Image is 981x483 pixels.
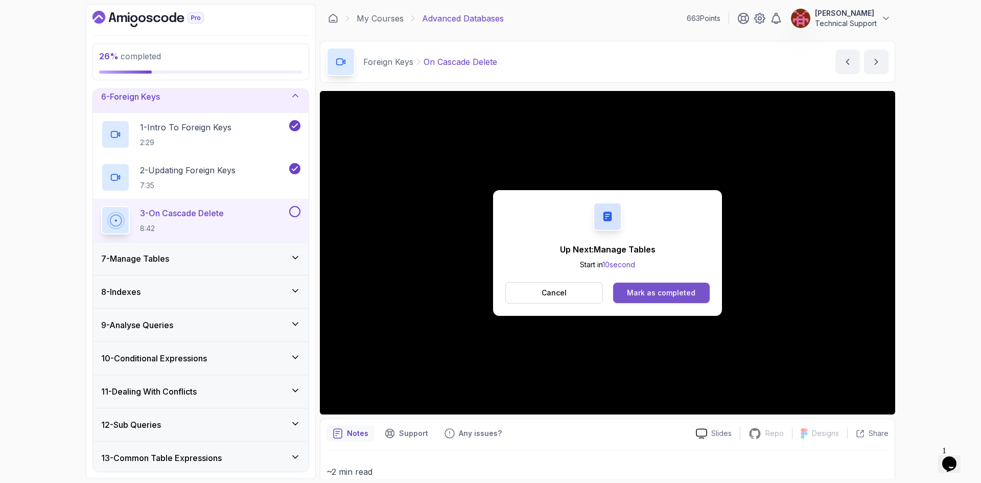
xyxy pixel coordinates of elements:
button: user profile image[PERSON_NAME]Technical Support [790,8,891,29]
h3: 6 - Foreign Keys [101,90,160,103]
button: 11-Dealing With Conflicts [93,375,309,408]
span: 26 % [99,51,119,61]
h3: 13 - Common Table Expressions [101,452,222,464]
button: 2-Updating Foreign Keys7:35 [101,163,300,192]
button: 12-Sub Queries [93,408,309,441]
button: Support button [379,425,434,442]
button: 1-Intro To Foreign Keys2:29 [101,120,300,149]
p: Repo [765,428,784,439]
button: previous content [835,50,860,74]
button: Share [847,428,889,439]
h3: 7 - Manage Tables [101,252,169,265]
p: [PERSON_NAME] [815,8,877,18]
p: Designs [812,428,839,439]
p: Technical Support [815,18,877,29]
button: Cancel [505,282,603,304]
div: Mark as completed [627,288,695,298]
p: Any issues? [459,428,502,439]
p: Foreign Keys [363,56,413,68]
button: 10-Conditional Expressions [93,342,309,375]
button: Feedback button [438,425,508,442]
iframe: 3 - ON CASCADE DELETE [320,91,895,415]
button: 9-Analyse Queries [93,309,309,341]
button: 13-Common Table Expressions [93,442,309,474]
p: ~2 min read [326,465,889,479]
p: 3 - On Cascade Delete [140,207,224,219]
button: 7-Manage Tables [93,242,309,275]
span: completed [99,51,161,61]
p: 7:35 [140,180,236,191]
p: 8:42 [140,223,224,234]
h3: 12 - Sub Queries [101,419,161,431]
h3: 9 - Analyse Queries [101,319,173,331]
button: Mark as completed [613,283,710,303]
p: On Cascade Delete [424,56,497,68]
button: 6-Foreign Keys [93,80,309,113]
p: 2 - Updating Foreign Keys [140,164,236,176]
h3: 10 - Conditional Expressions [101,352,207,364]
a: Slides [688,428,740,439]
p: 663 Points [687,13,720,24]
button: 8-Indexes [93,275,309,308]
p: Share [869,428,889,439]
p: Start in [560,260,656,270]
a: Dashboard [92,11,227,27]
img: user profile image [791,9,810,28]
p: Cancel [542,288,567,298]
p: 1 - Intro To Foreign Keys [140,121,231,133]
p: 2:29 [140,137,231,148]
p: Notes [347,428,368,439]
span: 10 second [602,260,635,269]
h3: 8 - Indexes [101,286,141,298]
button: 3-On Cascade Delete8:42 [101,206,300,235]
a: Dashboard [328,13,338,24]
button: notes button [326,425,375,442]
button: next content [864,50,889,74]
p: Up Next: Manage Tables [560,243,656,256]
p: Slides [711,428,732,439]
iframe: chat widget [938,442,971,473]
a: My Courses [357,12,404,25]
p: Support [399,428,428,439]
p: Advanced Databases [422,12,504,25]
h3: 11 - Dealing With Conflicts [101,385,197,398]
